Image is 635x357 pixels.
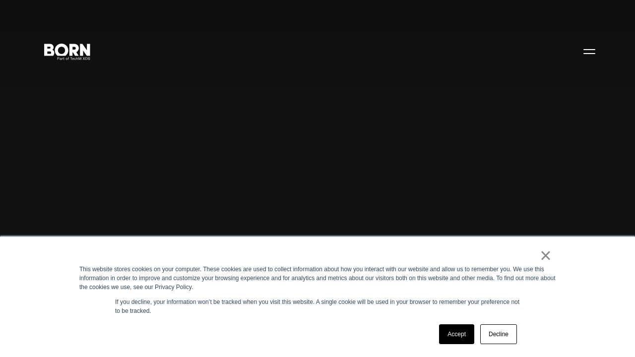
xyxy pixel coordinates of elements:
[439,324,474,344] a: Accept
[540,251,552,260] a: ×
[577,41,601,61] button: Open
[79,265,556,292] div: This website stores cookies on your computer. These cookies are used to collect information about...
[480,324,517,344] a: Decline
[115,297,520,315] p: If you decline, your information won’t be tracked when you visit this website. A single cookie wi...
